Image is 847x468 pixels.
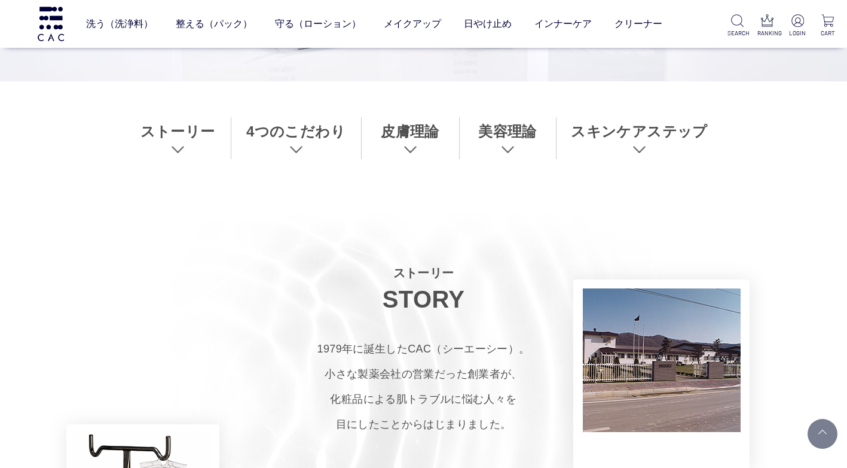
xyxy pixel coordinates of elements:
span: 1979年に誕生したCAC（シーエーシー）。 小さな製薬会社の営業だった創業者が、 化粧品による肌トラブルに悩む人々を 目にしたことからはじまりました。 [317,343,530,430]
a: 4つのこだわり [231,117,362,159]
a: CART [818,14,837,38]
a: RANKING [757,14,776,38]
a: 整える（パック） [176,7,252,41]
p: LOGIN [788,29,807,38]
a: LOGIN [788,14,807,38]
a: インナーケア [534,7,592,41]
p: RANKING [757,29,776,38]
a: メイクアップ [384,7,441,41]
a: クリーナー [614,7,662,41]
p: SEARCH [727,29,747,38]
a: スキンケアステップ [556,117,723,159]
a: ストーリー [125,117,231,159]
a: 守る（ローション） [275,7,361,41]
a: 日やけ止め [464,7,512,41]
a: 洗う（洗浄料） [86,7,153,41]
img: logo [36,7,66,41]
a: SEARCH [727,14,747,38]
p: CART [818,29,837,38]
a: 美容理論 [460,117,556,159]
a: 皮膚理論 [362,117,460,159]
